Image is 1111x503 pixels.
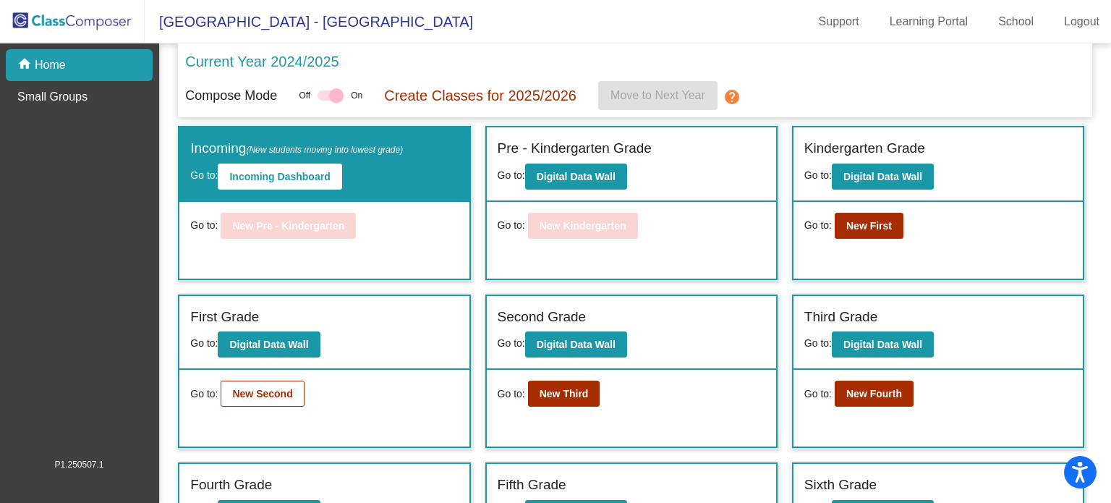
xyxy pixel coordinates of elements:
a: Support [807,10,871,33]
span: (New students moving into lowest grade) [246,145,403,155]
span: Go to: [498,337,525,349]
span: Go to: [804,218,832,233]
b: Digital Data Wall [537,339,616,350]
p: Create Classes for 2025/2026 [384,85,576,106]
label: Incoming [190,138,403,159]
b: Digital Data Wall [843,171,922,182]
button: Incoming Dashboard [218,164,341,190]
span: Move to Next Year [610,89,705,101]
span: Go to: [804,169,832,181]
span: Go to: [190,386,218,402]
label: Fifth Grade [498,475,566,496]
span: On [351,89,362,102]
b: New First [846,220,892,232]
span: Go to: [190,218,218,233]
label: Kindergarten Grade [804,138,925,159]
p: Compose Mode [185,86,277,106]
label: First Grade [190,307,259,328]
a: Learning Portal [878,10,980,33]
b: Incoming Dashboard [229,171,330,182]
label: Second Grade [498,307,587,328]
button: New Pre - Kindergarten [221,213,356,239]
span: Off [299,89,310,102]
span: Go to: [498,386,525,402]
b: New Second [232,388,292,400]
b: Digital Data Wall [537,171,616,182]
a: Logout [1052,10,1111,33]
p: Home [35,56,66,74]
b: New Pre - Kindergarten [232,220,344,232]
button: Digital Data Wall [525,331,627,358]
label: Fourth Grade [190,475,272,496]
b: New Fourth [846,388,902,400]
button: New Third [528,381,600,407]
label: Sixth Grade [804,475,877,496]
button: Digital Data Wall [832,164,934,190]
button: Move to Next Year [598,81,718,110]
button: New Fourth [835,381,914,407]
label: Pre - Kindergarten Grade [498,138,652,159]
span: Go to: [190,337,218,349]
span: Go to: [804,386,832,402]
mat-icon: home [17,56,35,74]
button: Digital Data Wall [525,164,627,190]
button: Digital Data Wall [218,331,320,358]
p: Small Groups [17,88,88,106]
b: Digital Data Wall [229,339,308,350]
label: Third Grade [804,307,877,328]
button: New Second [221,381,304,407]
b: New Third [540,388,589,400]
span: Go to: [498,218,525,233]
b: New Kindergarten [540,220,626,232]
a: School [987,10,1045,33]
span: [GEOGRAPHIC_DATA] - [GEOGRAPHIC_DATA] [145,10,473,33]
b: Digital Data Wall [843,339,922,350]
span: Go to: [498,169,525,181]
button: Digital Data Wall [832,331,934,358]
span: Go to: [190,169,218,181]
p: Current Year 2024/2025 [185,51,339,72]
mat-icon: help [723,88,741,106]
button: New First [835,213,903,239]
span: Go to: [804,337,832,349]
button: New Kindergarten [528,213,638,239]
